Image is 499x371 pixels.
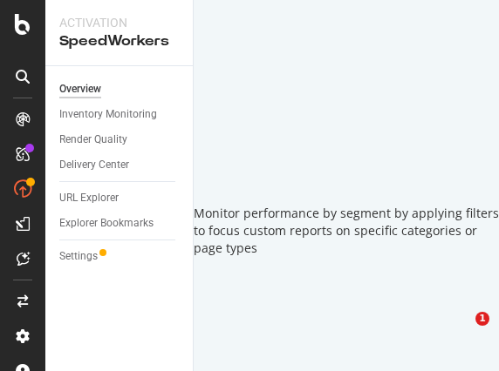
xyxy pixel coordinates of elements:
div: animation [284,114,409,177]
a: Overview [59,80,181,98]
div: Delivery Center [59,156,129,174]
div: URL Explorer [59,189,119,207]
a: Render Quality [59,131,181,149]
div: SpeedWorkers [59,31,179,51]
div: Explorer Bookmarks [59,214,154,233]
div: Inventory Monitoring [59,105,157,124]
div: Settings [59,247,98,266]
iframe: Intercom live chat [440,312,482,354]
a: Inventory Monitoring [59,105,181,124]
a: Delivery Center [59,156,181,174]
a: Settings [59,247,181,266]
a: Explorer Bookmarks [59,214,181,233]
a: URL Explorer [59,189,181,207]
span: 1 [475,312,489,326]
div: Overview [59,80,101,98]
div: Activation [59,14,179,31]
div: Render Quality [59,131,127,149]
div: Monitor performance by segment by applying filters to focus custom reports on specific categories... [194,205,499,257]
